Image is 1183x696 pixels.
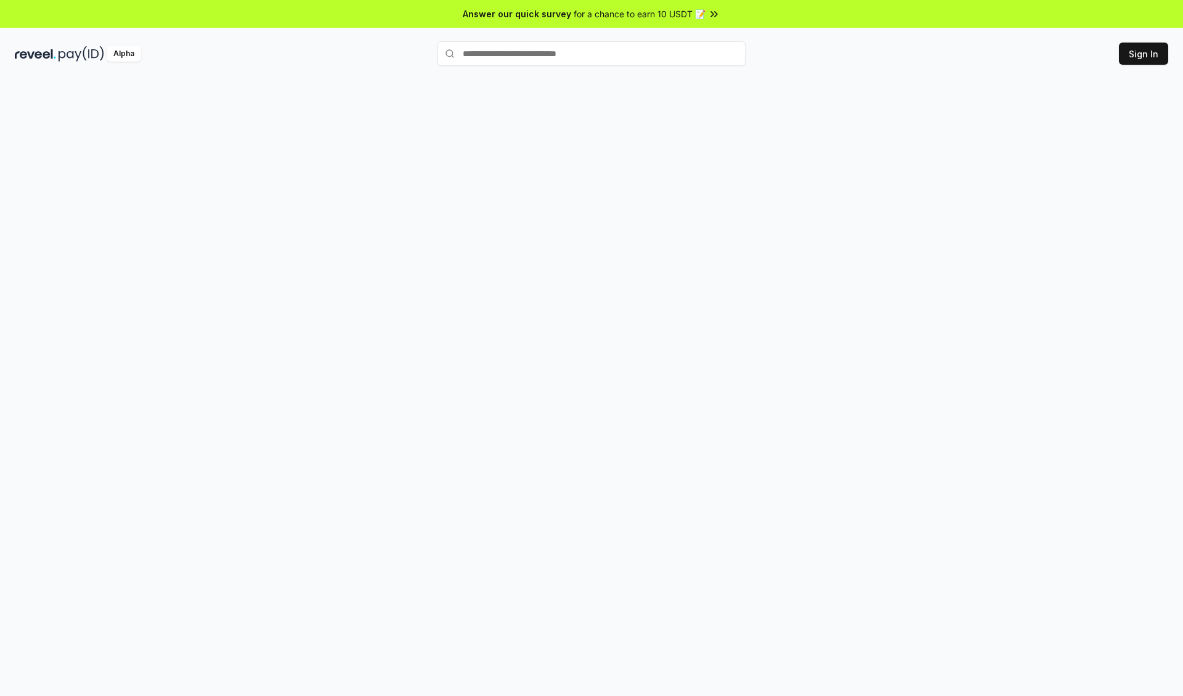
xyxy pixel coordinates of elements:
img: reveel_dark [15,46,56,62]
button: Sign In [1119,43,1168,65]
img: pay_id [59,46,104,62]
div: Alpha [107,46,141,62]
span: for a chance to earn 10 USDT 📝 [574,7,705,20]
span: Answer our quick survey [463,7,571,20]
